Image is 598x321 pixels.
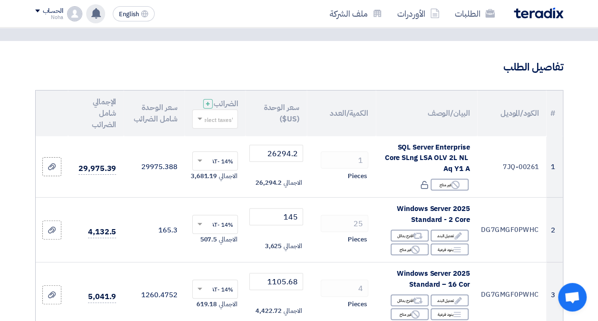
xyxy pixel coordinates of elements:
[249,273,303,290] input: أدخل سعر الوحدة
[124,198,185,262] td: 165.3
[397,268,470,290] span: Windows Server 2025 Standard – 16 Cor
[219,235,237,244] span: الاجمالي
[255,306,282,316] span: 4,422.72
[249,208,303,225] input: أدخل سعر الوحدة
[206,98,210,110] span: +
[431,230,469,241] div: تعديل البند
[124,136,185,198] td: 29975.388
[68,90,124,136] th: الإجمالي شامل الضرائب
[88,226,116,238] span: 4,132.5
[546,136,562,198] td: 1
[196,300,217,309] span: 619.18
[348,171,367,181] span: Pieces
[35,60,563,75] h3: تفاصيل الطلب
[265,241,282,251] span: 3,625
[391,243,429,255] div: غير متاح
[307,90,376,136] th: الكمية/العدد
[558,283,587,311] div: Open chat
[113,6,155,21] button: English
[397,203,470,225] span: Windows Server 2025 Standard - 2 Core
[322,2,390,25] a: ملف الشركة
[546,198,562,262] td: 2
[284,178,302,188] span: الاجمالي
[390,2,447,25] a: الأوردرات
[192,215,238,234] ng-select: VAT
[219,300,237,309] span: الاجمالي
[200,235,217,244] span: 507.5
[546,90,562,136] th: #
[477,90,546,136] th: الكود/الموديل
[431,308,469,320] div: بنود فرعية
[192,151,238,171] ng-select: VAT
[35,15,63,20] div: Noha
[348,235,367,244] span: Pieces
[67,6,82,21] img: profile_test.png
[255,178,282,188] span: 26,294.2
[477,136,546,198] td: 7JQ-00261
[191,171,217,181] span: 3,681.19
[245,90,306,136] th: سعر الوحدة (US$)
[249,145,303,162] input: أدخل سعر الوحدة
[43,7,63,15] div: الحساب
[514,8,563,19] img: Teradix logo
[391,308,429,320] div: غير متاح
[219,171,237,181] span: الاجمالي
[284,306,302,316] span: الاجمالي
[78,163,116,175] span: 29,975.39
[385,142,470,174] span: SQL Server Enterprise Core SLng LSA OLV 2L NL Aq Y1 A
[391,294,429,306] div: اقترح بدائل
[321,280,368,297] input: RFQ_STEP1.ITEMS.2.AMOUNT_TITLE
[431,179,469,191] div: غير متاح
[477,198,546,262] td: DG7GMGF0PWHC
[124,90,185,136] th: سعر الوحدة شامل الضرائب
[284,241,302,251] span: الاجمالي
[391,230,429,241] div: اقترح بدائل
[88,291,116,303] span: 5,041.9
[192,280,238,299] ng-select: VAT
[431,243,469,255] div: بنود فرعية
[431,294,469,306] div: تعديل البند
[185,90,245,136] th: الضرائب
[321,151,368,169] input: RFQ_STEP1.ITEMS.2.AMOUNT_TITLE
[376,90,477,136] th: البيان/الوصف
[348,300,367,309] span: Pieces
[119,11,139,18] span: English
[321,215,368,232] input: RFQ_STEP1.ITEMS.2.AMOUNT_TITLE
[447,2,502,25] a: الطلبات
